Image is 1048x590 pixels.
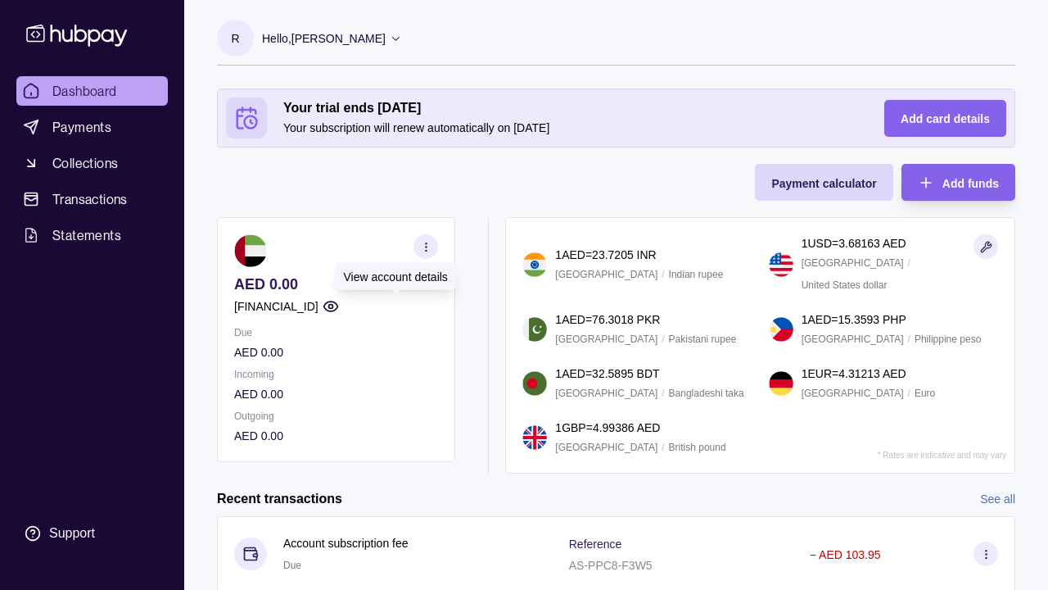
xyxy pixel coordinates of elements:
[901,112,990,125] span: Add card details
[802,330,904,348] p: [GEOGRAPHIC_DATA]
[16,148,168,178] a: Collections
[769,252,793,277] img: us
[662,265,664,284] p: /
[810,548,881,561] p: − AED 103.95
[884,100,1006,137] button: Add card details
[522,425,547,450] img: gb
[878,451,1006,460] p: * Rates are indicative and may vary
[669,265,724,284] p: Indian rupee
[569,559,653,572] p: AS-PPC8-F3W5
[52,81,117,101] span: Dashboard
[769,317,793,342] img: ph
[802,311,906,329] p: 1 AED = 15.3593 PHP
[16,184,168,214] a: Transactions
[234,385,438,403] p: AED 0.00
[16,112,168,142] a: Payments
[234,427,438,445] p: AED 0.00
[522,317,547,342] img: pk
[908,330,910,348] p: /
[16,516,168,551] a: Support
[234,275,438,293] p: AED 0.00
[16,220,168,250] a: Statements
[234,234,267,267] img: ae
[662,330,664,348] p: /
[52,153,118,173] span: Collections
[555,311,660,329] p: 1 AED = 76.3018 PKR
[234,297,318,315] p: [FINANCIAL_ID]
[217,490,342,508] h2: Recent transactions
[234,324,438,342] p: Due
[569,538,622,551] p: Reference
[802,254,904,272] p: [GEOGRAPHIC_DATA]
[283,560,301,571] span: Due
[522,371,547,396] img: bd
[234,407,438,425] p: Outgoing
[555,384,657,402] p: [GEOGRAPHIC_DATA]
[555,419,660,437] p: 1 GBP = 4.99386 AED
[915,384,935,402] p: Euro
[262,29,386,48] p: Hello, [PERSON_NAME]
[52,189,128,209] span: Transactions
[669,438,726,456] p: British pound
[555,365,659,383] p: 1 AED = 32.5895 BDT
[16,76,168,106] a: Dashboard
[555,330,657,348] p: [GEOGRAPHIC_DATA]
[769,371,793,396] img: de
[980,490,1015,508] a: See all
[802,365,906,383] p: 1 EUR = 4.31213 AED
[915,330,981,348] p: Philippine peso
[669,384,744,402] p: Bangladeshi taka
[755,164,892,201] button: Payment calculator
[52,117,111,137] span: Payments
[802,384,904,402] p: [GEOGRAPHIC_DATA]
[771,177,876,190] span: Payment calculator
[283,534,409,552] p: Account subscription fee
[49,524,95,542] div: Support
[555,438,657,456] p: [GEOGRAPHIC_DATA]
[234,365,438,383] p: Incoming
[344,270,448,284] p: View account details
[908,254,910,272] p: /
[802,276,888,294] p: United States dollar
[555,265,657,284] p: [GEOGRAPHIC_DATA]
[669,330,737,348] p: Pakistani rupee
[662,438,664,456] p: /
[802,234,906,252] p: 1 USD = 3.68163 AED
[901,164,1015,201] button: Add funds
[52,225,121,245] span: Statements
[283,119,851,137] p: Your subscription will renew automatically on [DATE]
[231,29,239,48] p: R
[522,252,547,277] img: in
[908,384,910,402] p: /
[662,384,664,402] p: /
[234,343,438,361] p: AED 0.00
[942,177,999,190] span: Add funds
[283,99,851,117] h2: Your trial ends [DATE]
[555,246,656,264] p: 1 AED = 23.7205 INR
